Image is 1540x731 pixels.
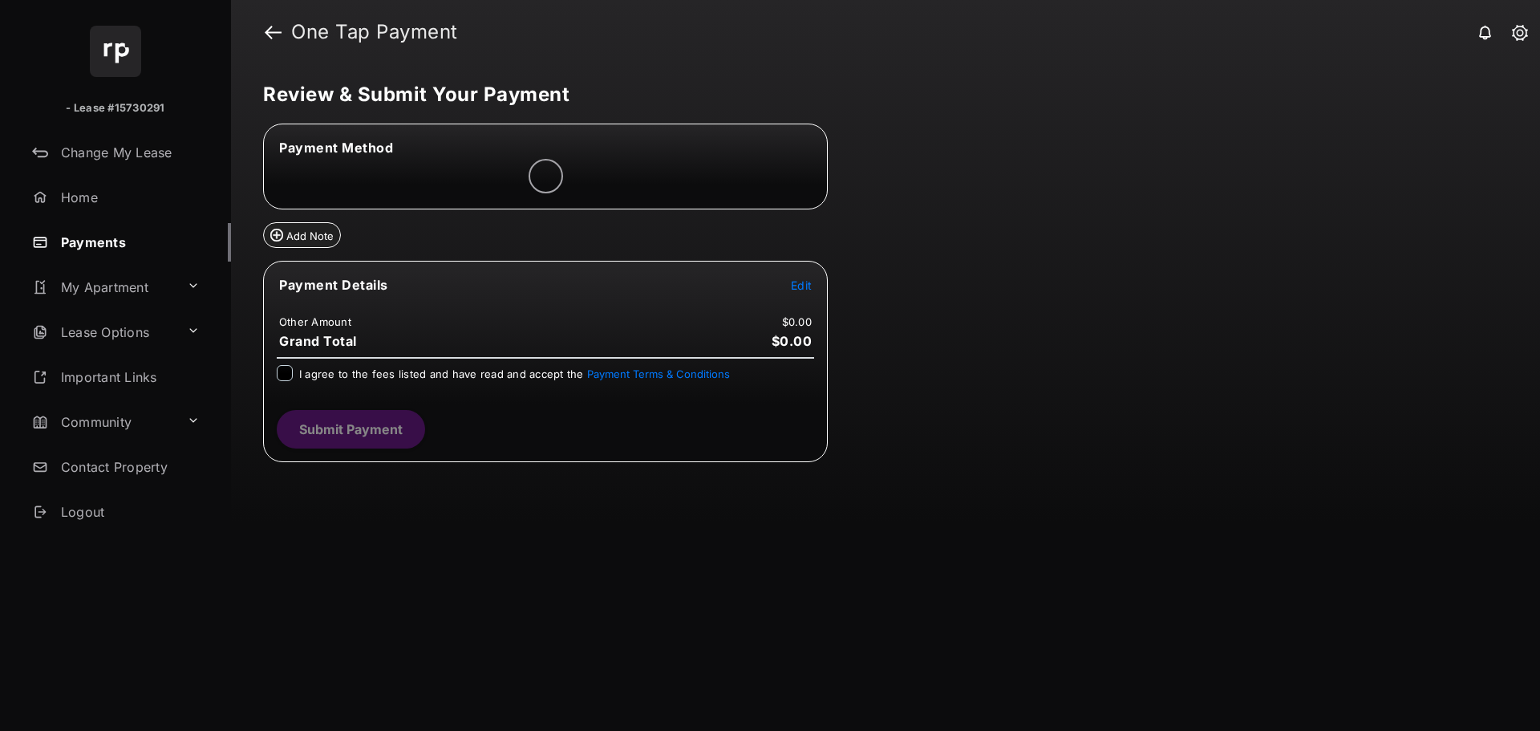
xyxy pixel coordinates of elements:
button: I agree to the fees listed and have read and accept the [587,368,730,380]
span: $0.00 [772,333,813,349]
span: Payment Details [279,277,388,293]
a: Logout [26,493,231,531]
td: $0.00 [781,315,813,329]
button: Add Note [263,222,341,248]
p: - Lease #15730291 [66,100,164,116]
a: Important Links [26,358,206,396]
a: Payments [26,223,231,262]
span: Grand Total [279,333,357,349]
a: Home [26,178,231,217]
a: My Apartment [26,268,180,307]
span: Payment Method [279,140,393,156]
a: Change My Lease [26,133,231,172]
strong: One Tap Payment [291,22,458,42]
h5: Review & Submit Your Payment [263,85,1495,104]
a: Contact Property [26,448,231,486]
img: svg+xml;base64,PHN2ZyB4bWxucz0iaHR0cDovL3d3dy53My5vcmcvMjAwMC9zdmciIHdpZHRoPSI2NCIgaGVpZ2h0PSI2NC... [90,26,141,77]
span: Edit [791,278,812,292]
a: Community [26,403,180,441]
span: I agree to the fees listed and have read and accept the [299,368,730,380]
a: Lease Options [26,313,180,351]
td: Other Amount [278,315,352,329]
button: Edit [791,277,812,293]
button: Submit Payment [277,410,425,449]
